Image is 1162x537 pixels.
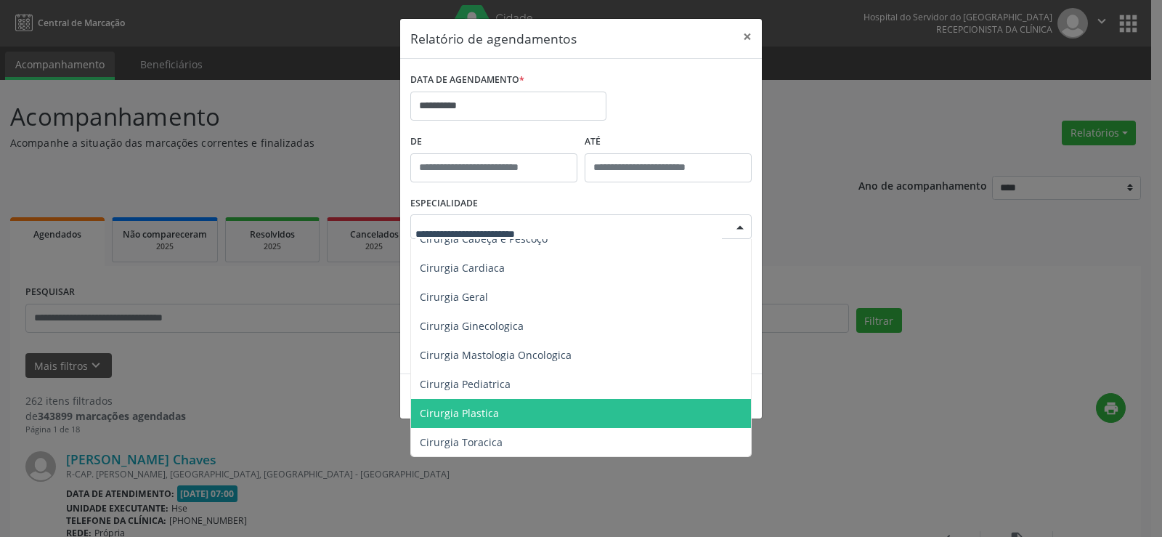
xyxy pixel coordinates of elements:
[420,232,548,246] span: Cirurgia Cabeça e Pescoço
[420,261,505,275] span: Cirurgia Cardiaca
[420,435,503,449] span: Cirurgia Toracica
[410,69,524,92] label: DATA DE AGENDAMENTO
[585,131,752,153] label: ATÉ
[420,377,511,391] span: Cirurgia Pediatrica
[410,193,478,215] label: ESPECIALIDADE
[733,19,762,54] button: Close
[410,131,577,153] label: De
[420,319,524,333] span: Cirurgia Ginecologica
[420,348,572,362] span: Cirurgia Mastologia Oncologica
[420,406,499,420] span: Cirurgia Plastica
[420,290,488,304] span: Cirurgia Geral
[410,29,577,48] h5: Relatório de agendamentos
